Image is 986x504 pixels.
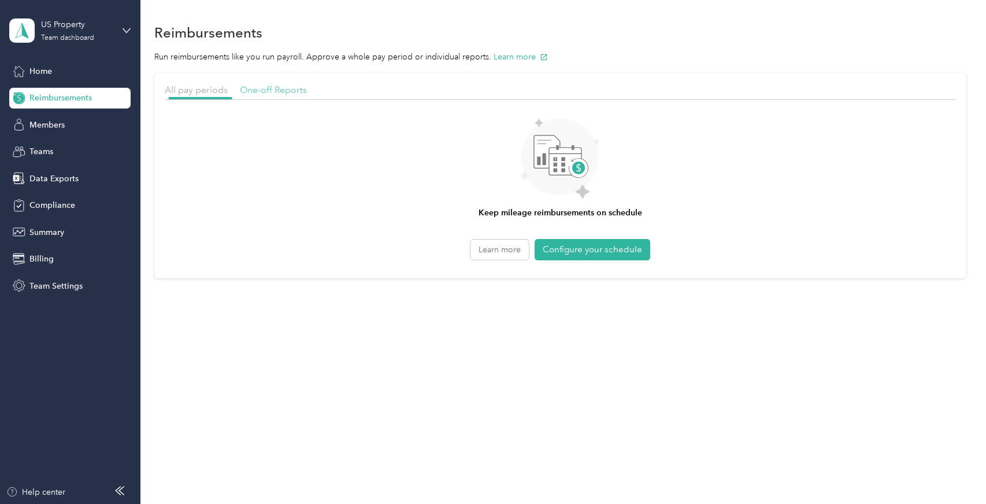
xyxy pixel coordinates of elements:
span: Home [29,65,52,77]
span: Reimbursements [29,92,92,104]
span: One-off Reports [240,84,307,95]
span: Compliance [29,199,75,211]
h4: Keep mileage reimbursements on schedule [479,207,642,219]
button: Learn more [470,240,529,260]
span: Teams [29,145,53,158]
span: Data Exports [29,173,79,185]
span: Team Settings [29,280,83,292]
div: US Property [41,18,113,31]
button: Learn more [494,51,548,63]
div: Team dashboard [41,35,94,42]
button: Help center [6,486,65,498]
span: All pay periods [165,84,228,95]
h1: Reimbursements [154,27,262,39]
p: Run reimbursements like you run payroll. Approve a whole pay period or individual reports. [154,51,966,63]
span: Members [29,119,65,131]
span: Billing [29,253,54,265]
span: Summary [29,226,64,238]
iframe: Everlance-gr Chat Button Frame [921,439,986,504]
button: Configure your schedule [535,239,650,260]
